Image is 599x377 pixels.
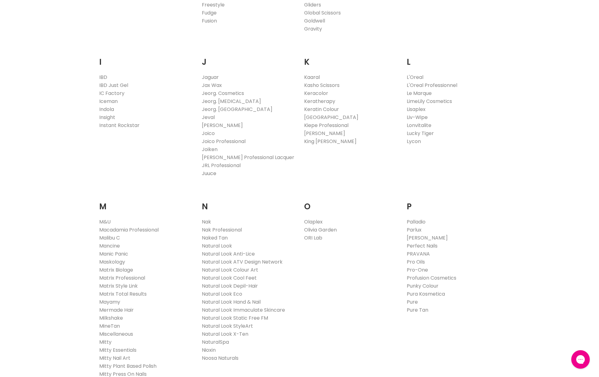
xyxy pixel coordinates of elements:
a: Natural Look Depil-Hair [202,282,258,289]
a: JRL Professional [202,162,241,169]
a: Jeorg. Cosmetics [202,90,244,97]
iframe: Gorgias live chat messenger [568,348,593,371]
a: Pura Kosmetica [407,290,445,297]
a: Instant Rockstar [99,122,140,129]
a: Naked Tan [202,234,228,241]
a: Perfect Nails [407,242,438,249]
a: Parlux [407,226,422,233]
a: PRAVANA [407,250,430,257]
a: Pure [407,298,418,305]
a: Jeorg. [MEDICAL_DATA] [202,98,261,105]
h2: O [304,192,397,213]
a: Gravity [304,25,322,32]
h2: I [99,48,193,68]
a: Liv-Wipe [407,114,428,121]
a: Nak Professional [202,226,242,233]
a: LimeLily Cosmetics [407,98,452,105]
a: Fusion [202,17,217,24]
a: Natural Look Eco [202,290,242,297]
a: IBD Just Gel [99,82,128,89]
a: Le Marque [407,90,432,97]
a: Natural Look Immaculate Skincare [202,306,285,313]
a: Natural Look X-Ten [202,330,248,338]
a: M&U [99,218,111,225]
a: Palladio [407,218,426,225]
a: Global Scissors [304,9,341,16]
a: Lisaplex [407,106,426,113]
a: Olivia Garden [304,226,337,233]
a: IBD [99,74,107,81]
a: [PERSON_NAME] [202,122,243,129]
a: Milkshake [99,314,123,322]
a: Mermade Hair [99,306,134,313]
a: Kiepe Professional [304,122,348,129]
h2: J [202,48,295,68]
a: Fudge [202,9,217,16]
a: Nioxin [202,346,216,354]
a: Kaaral [304,74,320,81]
a: Mitty Essentials [99,346,137,354]
a: Joico [202,130,215,137]
a: Keracolor [304,90,328,97]
a: Natural Look Static Free FM [202,314,268,322]
a: Noosa Naturals [202,354,238,362]
a: Miscellaneous [99,330,133,338]
a: Jax Wax [202,82,222,89]
a: Pure Tan [407,306,428,313]
a: Jeval [202,114,215,121]
a: NaturalSpa [202,338,229,346]
a: ORI Lab [304,234,322,241]
a: Lonvitalite [407,122,431,129]
a: Natural Look Hand & Nail [202,298,261,305]
h2: K [304,48,397,68]
a: Olaplex [304,218,323,225]
a: Joiken [202,146,218,153]
a: Keratin Colour [304,106,339,113]
a: Freestyle [202,1,225,8]
a: Mitty Nail Art [99,354,130,362]
a: Matrix Style Link [99,282,138,289]
a: Matrix Total Results [99,290,147,297]
a: Mayamy [99,298,120,305]
a: Maskology [99,258,125,265]
a: Mitty [99,338,112,346]
a: Pro-One [407,266,428,273]
h2: L [407,48,500,68]
a: Profusion Cosmetics [407,274,456,281]
a: Matrix Professional [99,274,145,281]
a: MineTan [99,322,120,330]
a: Jeorg. [GEOGRAPHIC_DATA] [202,106,272,113]
a: Macadamia Professional [99,226,159,233]
a: Lucky Tiger [407,130,434,137]
a: [PERSON_NAME] [304,130,345,137]
h2: M [99,192,193,213]
a: Pro Oils [407,258,425,265]
a: Gliders [304,1,321,8]
a: Matrix Biolage [99,266,133,273]
a: Kasho Scissors [304,82,340,89]
a: Jaguar [202,74,219,81]
a: Nak [202,218,211,225]
a: Joico Professional [202,138,246,145]
a: Natural Look ATV Design Network [202,258,283,265]
a: L'Oreal Professionnel [407,82,457,89]
a: Juuce [202,170,216,177]
a: Natural Look StyleArt [202,322,253,330]
a: Mancine [99,242,120,249]
a: Natural Look [202,242,232,249]
a: [PERSON_NAME] [407,234,448,241]
a: Natural Look Anti-Lice [202,250,255,257]
a: Punky Colour [407,282,438,289]
a: Keratherapy [304,98,335,105]
a: Natural Look Colour Art [202,266,258,273]
a: King [PERSON_NAME] [304,138,357,145]
a: IC Factory [99,90,124,97]
a: Goldwell [304,17,325,24]
h2: P [407,192,500,213]
a: [GEOGRAPHIC_DATA] [304,114,358,121]
a: Malibu C [99,234,120,241]
a: L'Oreal [407,74,423,81]
a: [PERSON_NAME] Professional Lacquer [202,154,294,161]
a: Mitty Plant Based Polish [99,363,157,370]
